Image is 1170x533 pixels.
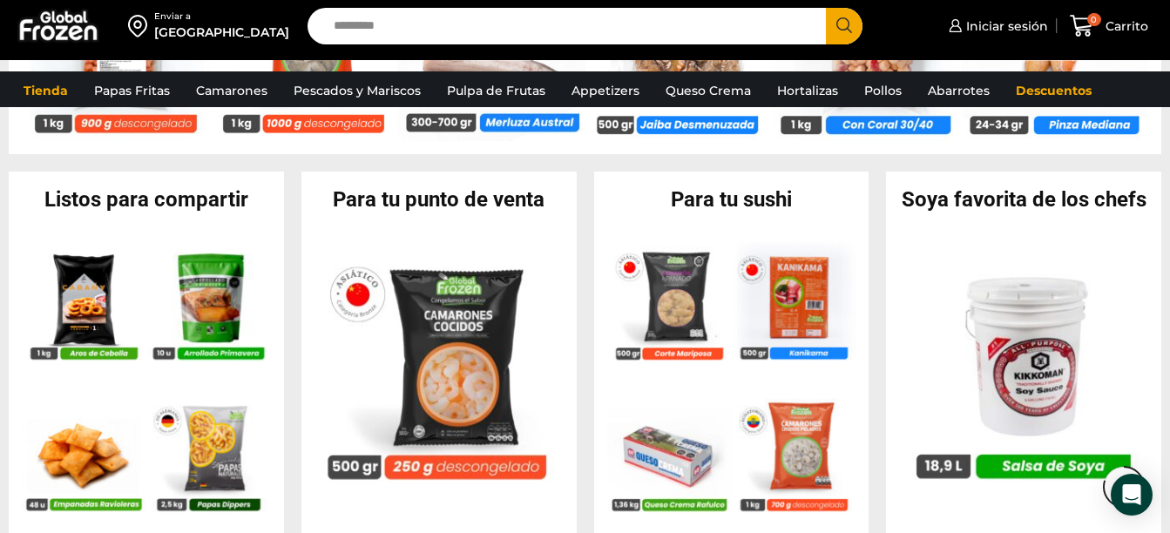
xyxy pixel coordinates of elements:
a: Pulpa de Frutas [438,74,554,107]
a: Pescados y Mariscos [285,74,429,107]
span: 0 [1087,13,1101,27]
a: Descuentos [1007,74,1100,107]
a: Appetizers [563,74,648,107]
div: Enviar a [154,10,289,23]
a: Papas Fritas [85,74,179,107]
a: Camarones [187,74,276,107]
a: Tienda [15,74,77,107]
p: Agotado [451,34,531,61]
span: Iniciar sesión [962,17,1048,35]
div: Open Intercom Messenger [1111,474,1153,516]
h2: Soya favorita de los chefs [886,189,1161,210]
a: 0 Carrito [1065,5,1153,46]
a: Pollos [856,74,910,107]
a: Abarrotes [919,74,998,107]
h2: Para tu sushi [594,189,869,210]
button: Search button [826,8,862,44]
p: Agotado [1014,34,1094,61]
a: Queso Crema [657,74,760,107]
a: Iniciar sesión [944,9,1048,44]
h2: Listos para compartir [9,189,284,210]
h2: Para tu punto de venta [301,189,577,210]
img: address-field-icon.svg [128,10,154,40]
div: [GEOGRAPHIC_DATA] [154,24,289,41]
span: Carrito [1101,17,1148,35]
a: Hortalizas [768,74,847,107]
